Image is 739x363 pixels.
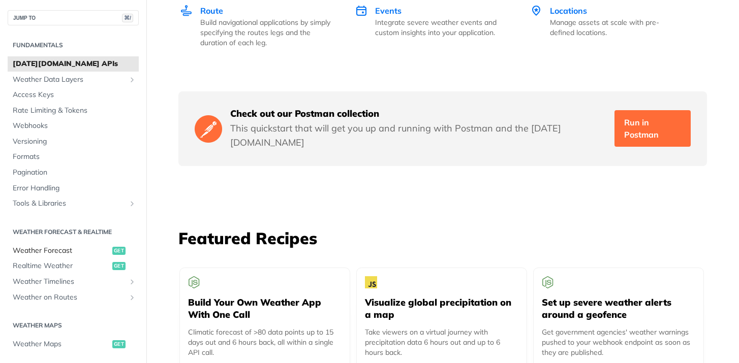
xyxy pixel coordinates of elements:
[13,246,110,256] span: Weather Forecast
[13,183,136,193] span: Error Handling
[13,199,126,209] span: Tools & Libraries
[112,247,126,255] span: get
[8,41,139,50] h2: Fundamentals
[13,121,136,131] span: Webhooks
[128,278,136,286] button: Show subpages for Weather Timelines
[112,340,126,348] span: get
[355,5,367,17] img: Events
[550,17,683,38] p: Manage assets at scale with pre-defined locations.
[13,339,110,349] span: Weather Maps
[13,90,136,100] span: Access Keys
[614,110,691,147] a: Run in Postman
[8,87,139,103] a: Access Keys
[8,290,139,305] a: Weather on RoutesShow subpages for Weather on Routes
[128,200,136,208] button: Show subpages for Tools & Libraries
[375,17,508,38] p: Integrate severe weather events and custom insights into your application.
[13,106,136,116] span: Rate Limiting & Tokens
[8,274,139,289] a: Weather TimelinesShow subpages for Weather Timelines
[188,296,342,321] h5: Build Your Own Weather App With One Call
[13,261,110,271] span: Realtime Weather
[8,181,139,196] a: Error Handling
[188,327,342,357] p: Climatic forecast of >80 data points up to 15 days out and 6 hours back, all within a single API ...
[13,277,126,287] span: Weather Timelines
[200,6,223,16] span: Route
[13,152,136,162] span: Formats
[230,121,606,150] p: This quickstart that will get you up and running with Postman and the [DATE][DOMAIN_NAME]
[8,72,139,87] a: Weather Data LayersShow subpages for Weather Data Layers
[122,14,133,22] span: ⌘/
[8,103,139,118] a: Rate Limiting & Tokens
[13,168,136,178] span: Pagination
[8,321,139,330] h2: Weather Maps
[195,114,222,144] img: Postman Logo
[112,262,126,270] span: get
[8,243,139,258] a: Weather Forecastget
[542,327,695,357] p: Get government agencies' weather warnings pushed to your webhook endpoint as soon as they are pub...
[8,258,139,274] a: Realtime Weatherget
[365,296,518,321] h5: Visualize global precipitation on a map
[542,296,695,321] h5: Set up severe weather alerts around a geofence
[180,5,193,17] img: Route
[230,108,606,120] h5: Check out our Postman collection
[8,165,139,180] a: Pagination
[13,137,136,147] span: Versioning
[8,118,139,134] a: Webhooks
[8,196,139,211] a: Tools & LibrariesShow subpages for Tools & Libraries
[178,227,707,249] h3: Featured Recipes
[13,292,126,303] span: Weather on Routes
[365,327,518,357] p: Take viewers on a virtual journey with precipitation data 6 hours out and up to 6 hours back.
[375,6,402,16] span: Events
[8,149,139,164] a: Formats
[200,17,333,48] p: Build navigational applications by simply specifying the routes legs and the duration of each leg.
[13,59,136,69] span: [DATE][DOMAIN_NAME] APIs
[8,227,139,237] h2: Weather Forecast & realtime
[128,76,136,84] button: Show subpages for Weather Data Layers
[550,6,587,16] span: Locations
[128,293,136,302] button: Show subpages for Weather on Routes
[8,10,139,25] button: JUMP TO⌘/
[530,5,542,17] img: Locations
[8,56,139,72] a: [DATE][DOMAIN_NAME] APIs
[8,337,139,352] a: Weather Mapsget
[8,134,139,149] a: Versioning
[13,75,126,85] span: Weather Data Layers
